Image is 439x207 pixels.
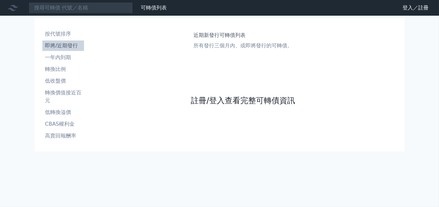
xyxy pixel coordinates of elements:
li: CBAS權利金 [42,120,84,128]
a: 可轉債列表 [141,5,167,11]
li: 一年內到期 [42,54,84,61]
a: 高賣回報酬率 [42,131,84,141]
li: 低轉換溢價 [42,108,84,116]
a: 登入／註冊 [397,3,434,13]
a: 低收盤價 [42,76,84,86]
a: 一年內到期 [42,52,84,63]
a: 按代號排序 [42,29,84,39]
a: CBAS權利金 [42,119,84,129]
h1: 近期新發行可轉債列表 [193,31,292,39]
a: 即將/近期發行 [42,40,84,51]
a: 轉換價值接近百元 [42,88,84,106]
input: 搜尋可轉債 代號／名稱 [29,2,133,13]
p: 所有發行三個月內、或即將發行的可轉債。 [193,42,292,50]
li: 轉換比例 [42,65,84,73]
a: 轉換比例 [42,64,84,74]
li: 低收盤價 [42,77,84,85]
li: 轉換價值接近百元 [42,89,84,104]
li: 即將/近期發行 [42,42,84,50]
a: 低轉換溢價 [42,107,84,118]
li: 高賣回報酬率 [42,132,84,140]
a: 註冊/登入查看完整可轉債資訊 [191,95,295,106]
li: 按代號排序 [42,30,84,38]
